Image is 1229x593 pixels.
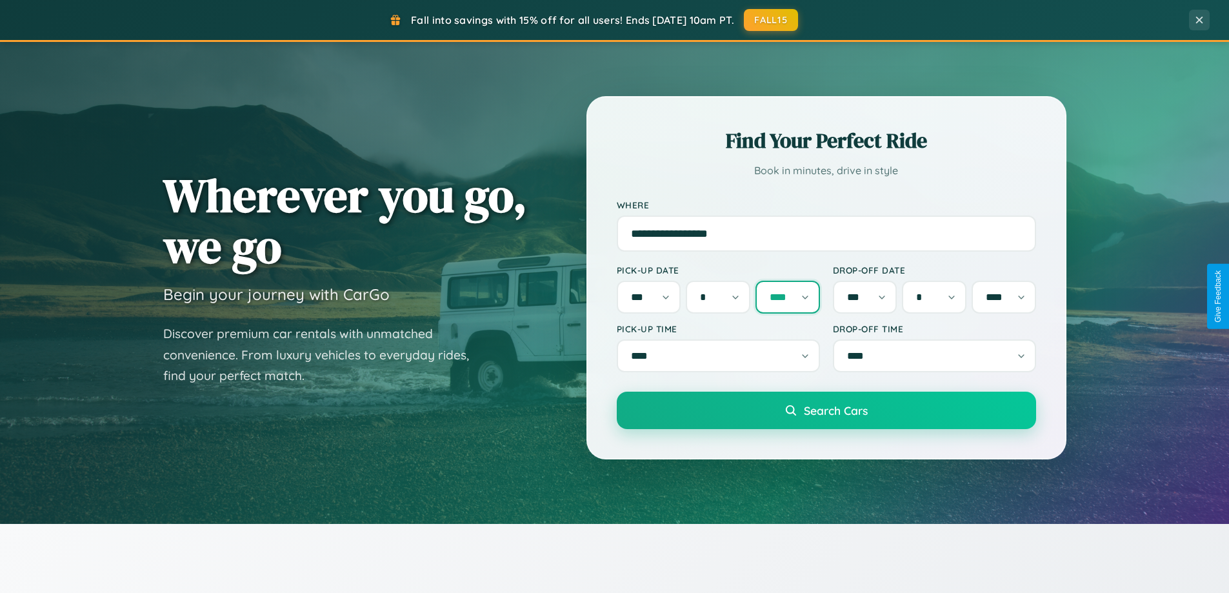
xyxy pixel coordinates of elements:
label: Drop-off Time [833,323,1036,334]
h3: Begin your journey with CarGo [163,285,390,304]
label: Pick-up Date [617,265,820,276]
p: Book in minutes, drive in style [617,161,1036,180]
p: Discover premium car rentals with unmatched convenience. From luxury vehicles to everyday rides, ... [163,323,486,387]
h2: Find Your Perfect Ride [617,126,1036,155]
label: Where [617,199,1036,210]
span: Search Cars [804,403,868,417]
span: Fall into savings with 15% off for all users! Ends [DATE] 10am PT. [411,14,734,26]
button: FALL15 [744,9,798,31]
label: Pick-up Time [617,323,820,334]
div: Give Feedback [1214,270,1223,323]
h1: Wherever you go, we go [163,170,527,272]
button: Search Cars [617,392,1036,429]
label: Drop-off Date [833,265,1036,276]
